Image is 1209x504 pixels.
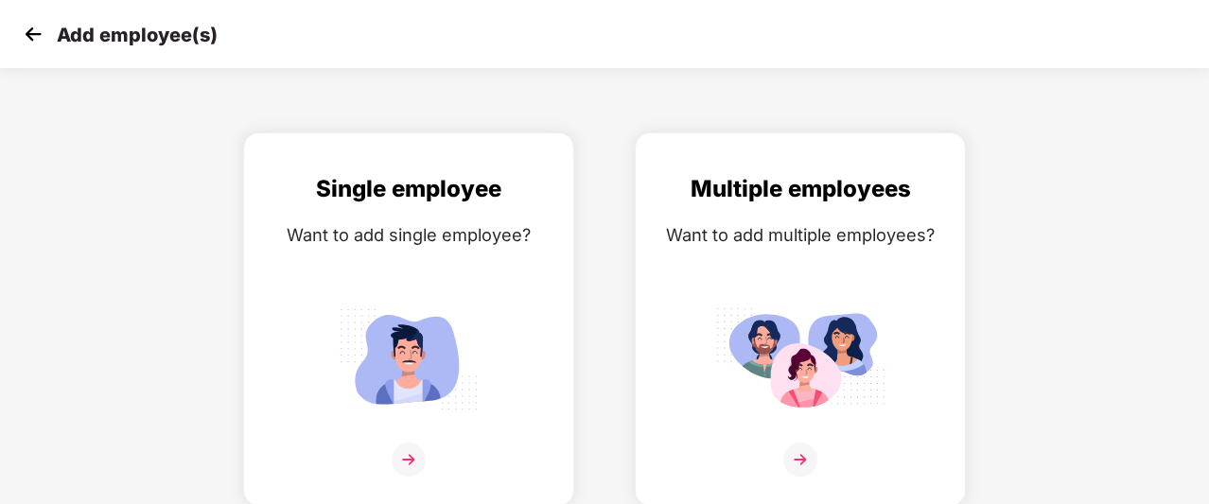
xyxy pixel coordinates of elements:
img: svg+xml;base64,PHN2ZyB4bWxucz0iaHR0cDovL3d3dy53My5vcmcvMjAwMC9zdmciIHdpZHRoPSIzNiIgaGVpZ2h0PSIzNi... [392,443,426,477]
div: Multiple employees [655,171,946,207]
div: Want to add single employee? [263,221,554,249]
img: svg+xml;base64,PHN2ZyB4bWxucz0iaHR0cDovL3d3dy53My5vcmcvMjAwMC9zdmciIHdpZHRoPSIzNiIgaGVpZ2h0PSIzNi... [783,443,817,477]
div: Want to add multiple employees? [655,221,946,249]
img: svg+xml;base64,PHN2ZyB4bWxucz0iaHR0cDovL3d3dy53My5vcmcvMjAwMC9zdmciIHdpZHRoPSIzMCIgaGVpZ2h0PSIzMC... [19,20,47,48]
img: svg+xml;base64,PHN2ZyB4bWxucz0iaHR0cDovL3d3dy53My5vcmcvMjAwMC9zdmciIGlkPSJTaW5nbGVfZW1wbG95ZWUiIH... [324,300,494,418]
p: Add employee(s) [57,24,218,46]
div: Single employee [263,171,554,207]
img: svg+xml;base64,PHN2ZyB4bWxucz0iaHR0cDovL3d3dy53My5vcmcvMjAwMC9zdmciIGlkPSJNdWx0aXBsZV9lbXBsb3llZS... [715,300,885,418]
